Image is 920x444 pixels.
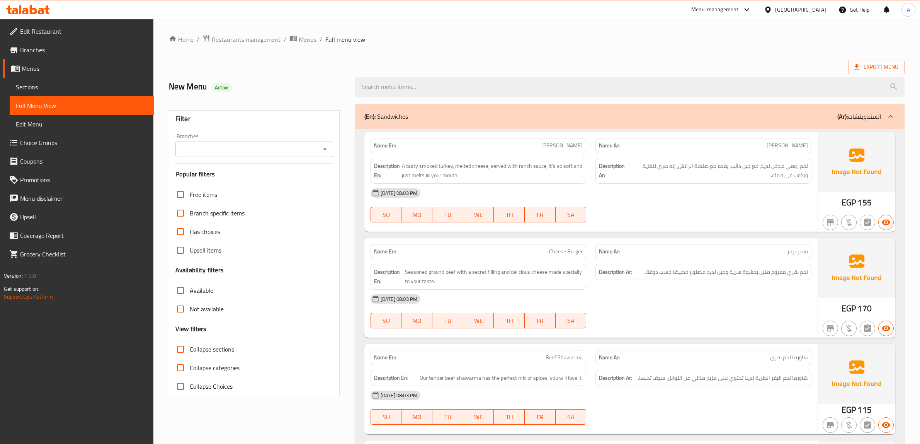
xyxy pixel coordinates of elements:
span: Grocery Checklist [20,249,148,259]
span: Promotions [20,175,148,184]
strong: Name Ar: [599,248,620,256]
span: SU [374,412,399,423]
span: Available [190,286,213,295]
span: MO [405,315,429,326]
strong: Name Ar: [599,353,620,362]
button: Open [320,144,330,155]
span: TH [497,209,522,220]
span: Full menu view [325,35,365,44]
button: FR [525,207,556,222]
span: شاورما لحم بقري [770,353,808,362]
button: TH [494,207,525,222]
span: Our tender beef shawarma has the perfect mix of spices, you will love it. [420,373,583,383]
span: Version: [4,271,23,281]
span: Get support on: [4,284,39,294]
button: WE [463,409,494,425]
span: Branches [20,45,148,55]
span: SU [374,209,399,220]
span: Sections [16,82,148,92]
button: TH [494,409,525,425]
span: EGP [842,402,856,417]
span: SA [559,412,583,423]
span: Choice Groups [20,138,148,147]
button: MO [401,409,432,425]
span: Menus [22,64,148,73]
span: 1.0.0 [24,271,36,281]
a: Choice Groups [3,133,154,152]
span: Collapse Choices [190,382,233,391]
button: Purchased item [841,321,857,336]
span: Export Menu [854,62,898,72]
span: Menu disclaimer [20,194,148,203]
button: SU [371,207,402,222]
span: WE [466,412,491,423]
img: Ae5nvW7+0k+MAAAAAElFTkSuQmCC [818,238,895,298]
span: EGP [842,195,856,210]
span: [PERSON_NAME] [767,142,808,150]
button: TH [494,313,525,328]
h3: Availability filters [175,266,224,275]
span: Menus [299,35,316,44]
button: SA [556,313,587,328]
button: SU [371,409,402,425]
a: Coupons [3,152,154,171]
strong: Description Ar: [599,161,628,180]
button: Purchased item [841,417,857,433]
span: Has choices [190,227,220,236]
button: Available [878,215,894,230]
span: Not available [190,304,224,314]
button: SA [556,409,587,425]
span: Coupons [20,157,148,166]
span: Restaurants management [212,35,281,44]
button: Not has choices [860,215,875,230]
span: WE [466,315,491,326]
button: Not has choices [860,417,875,433]
p: السندويتشات [837,112,881,121]
strong: Name En: [374,248,396,256]
button: Available [878,321,894,336]
strong: Name En: [374,142,396,150]
li: / [197,35,199,44]
span: FR [528,412,553,423]
span: [PERSON_NAME] [541,142,583,150]
button: Purchased item [841,215,857,230]
nav: breadcrumb [169,34,905,44]
span: Branch specific items [190,208,245,218]
span: تشيز برجر [787,248,808,256]
a: Upsell [3,208,154,226]
button: FR [525,409,556,425]
h2: New Menu [169,81,346,92]
li: / [320,35,322,44]
button: Not has choices [860,321,875,336]
div: Menu-management [691,5,739,14]
input: search [355,77,905,97]
div: [GEOGRAPHIC_DATA] [775,5,826,14]
strong: Description En: [374,161,400,180]
span: 170 [857,301,871,316]
span: Coverage Report [20,231,148,240]
button: WE [463,313,494,328]
span: لحم بقري مفروم متبل بحشوة سرية وجبن لذيذ مصنوع خصيصًا حسب ذوقك. [644,267,808,277]
a: Edit Menu [10,115,154,133]
strong: Name Ar: [599,142,620,150]
span: 115 [857,402,871,417]
span: Collapse categories [190,363,240,372]
span: شاورما لحم البقر الطرية لدينا تحتوي على مزيج مثالي من التوابل، سوف تحبها. [638,373,808,383]
a: Support.OpsPlatform [4,292,53,302]
span: TU [435,412,460,423]
span: WE [466,209,491,220]
div: (En): Sandwiches(Ar):السندويتشات [355,104,905,129]
button: WE [463,207,494,222]
span: SU [374,315,399,326]
span: Collapse sections [190,345,234,354]
b: (En): [364,111,376,122]
span: A tasty smoked turkey, melted cheese, served with ranch sauce, it's so soft and just melts in you... [402,161,583,180]
button: MO [401,313,432,328]
a: Branches [3,41,154,59]
img: Ae5nvW7+0k+MAAAAAElFTkSuQmCC [818,132,895,192]
span: Seasoned ground beef with a secret filling and delicious cheese made specially to your taste. [405,267,583,286]
span: TH [497,315,522,326]
button: Available [878,417,894,433]
span: Upsell items [190,246,221,255]
span: [DATE] 08:03 PM [378,392,420,399]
